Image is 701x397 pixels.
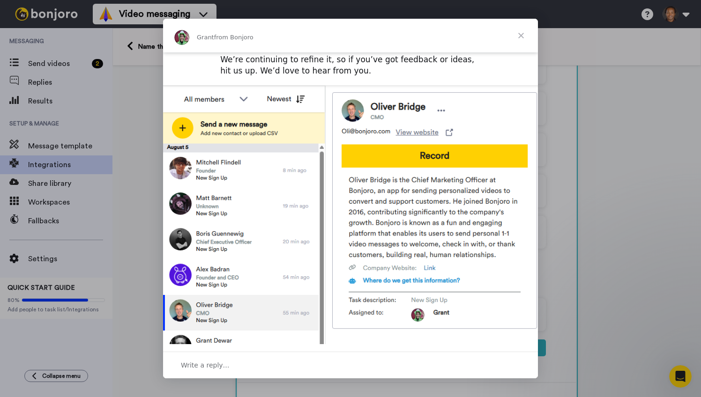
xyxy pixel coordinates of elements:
span: Close [504,19,538,52]
span: Grant [197,34,214,41]
span: from Bonjoro [214,34,254,41]
span: Write a reply… [181,359,230,371]
div: We’re continuing to refine it, so if you’ve got feedback or ideas, hit us up. We’d love to hear f... [220,54,481,77]
img: Profile image for Grant [174,30,189,45]
div: Open conversation and reply [163,352,538,378]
